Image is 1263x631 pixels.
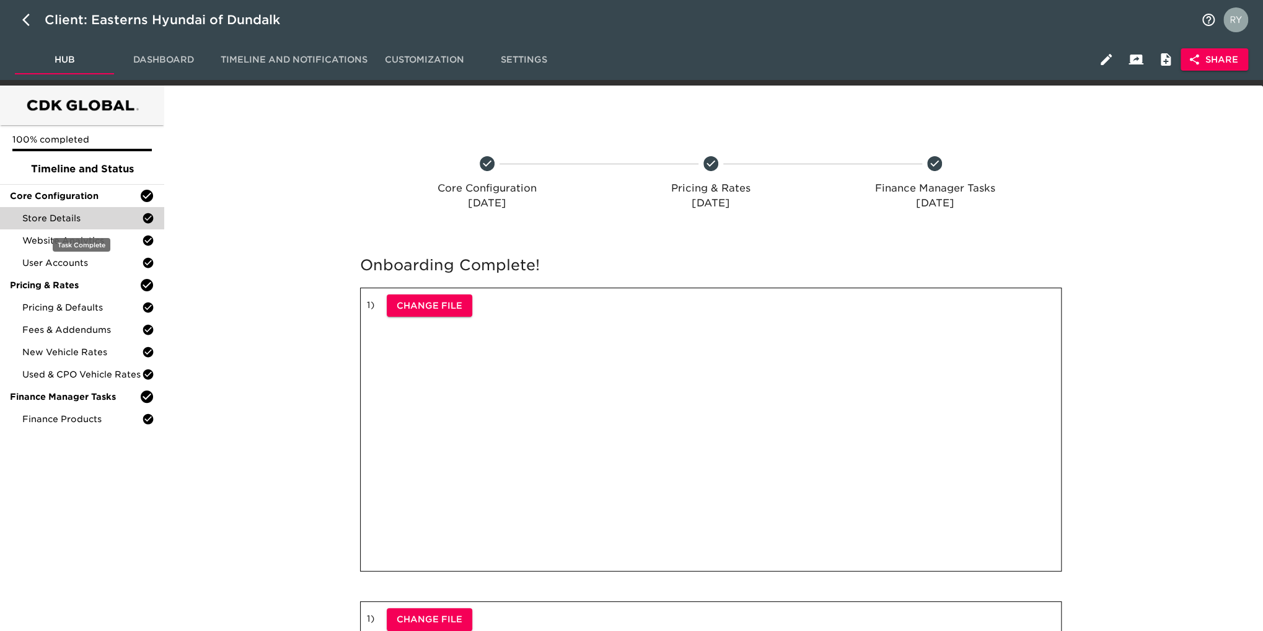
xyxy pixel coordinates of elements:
[1190,52,1238,68] span: Share
[1223,7,1248,32] img: Profile
[22,52,107,68] span: Hub
[22,324,142,336] span: Fees & Addendums
[1121,45,1151,74] button: Client View
[604,196,817,211] p: [DATE]
[604,181,817,196] p: Pricing & Rates
[1151,45,1181,74] button: Internal Notes and Comments
[360,288,1062,572] div: 1 )
[10,279,139,291] span: Pricing & Rates
[12,133,152,146] p: 100% completed
[22,368,142,381] span: Used & CPO Vehicle Rates
[22,212,142,224] span: Store Details
[45,10,297,30] div: Client: Easterns Hyundai of Dundalk
[221,52,367,68] span: Timeline and Notifications
[382,52,467,68] span: Customization
[387,294,472,317] button: Change File
[1181,48,1248,71] button: Share
[22,413,142,425] span: Finance Products
[828,196,1042,211] p: [DATE]
[397,298,462,314] span: Change File
[380,181,594,196] p: Core Configuration
[22,257,142,269] span: User Accounts
[482,52,566,68] span: Settings
[387,608,472,631] button: Change File
[22,346,142,358] span: New Vehicle Rates
[22,301,142,314] span: Pricing & Defaults
[828,181,1042,196] p: Finance Manager Tasks
[121,52,206,68] span: Dashboard
[1194,5,1223,35] button: notifications
[10,391,139,403] span: Finance Manager Tasks
[360,255,1062,275] h5: Onboarding Complete!
[1091,45,1121,74] button: Edit Hub
[10,162,154,177] span: Timeline and Status
[397,612,462,627] span: Change File
[22,234,142,247] span: Website Analytics
[10,190,139,202] span: Core Configuration
[380,196,594,211] p: [DATE]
